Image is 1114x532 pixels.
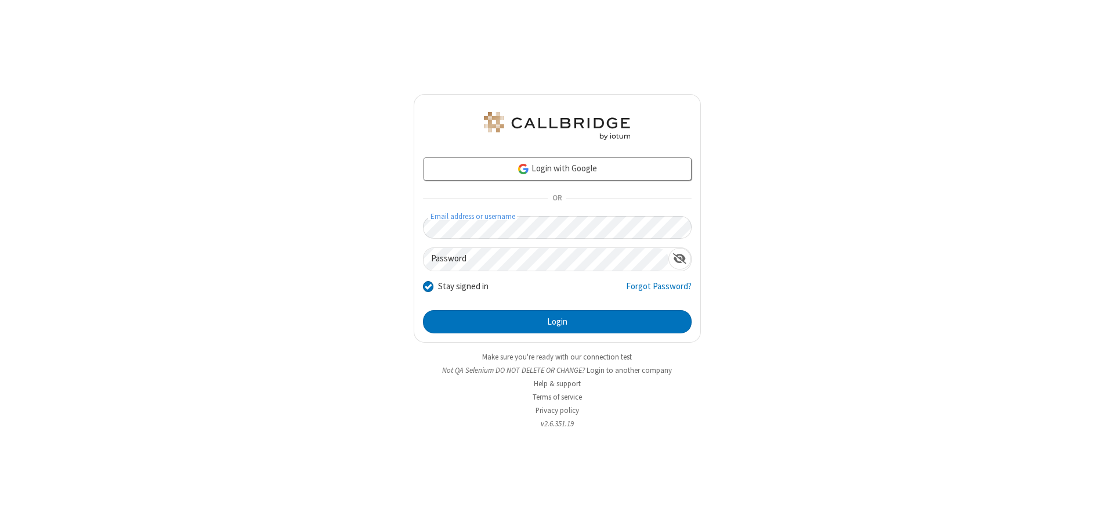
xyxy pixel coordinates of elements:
a: Make sure you're ready with our connection test [482,352,632,362]
li: v2.6.351.19 [414,418,701,429]
li: Not QA Selenium DO NOT DELETE OR CHANGE? [414,365,701,376]
a: Privacy policy [536,405,579,415]
button: Login [423,310,692,333]
span: OR [548,190,566,207]
input: Password [424,248,668,271]
input: Email address or username [423,216,692,239]
a: Terms of service [533,392,582,402]
a: Forgot Password? [626,280,692,302]
button: Login to another company [587,365,672,376]
img: google-icon.png [517,163,530,175]
a: Help & support [534,379,581,389]
label: Stay signed in [438,280,489,293]
img: QA Selenium DO NOT DELETE OR CHANGE [482,112,632,140]
div: Show password [668,248,691,269]
iframe: Chat [1085,502,1105,524]
a: Login with Google [423,157,692,181]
